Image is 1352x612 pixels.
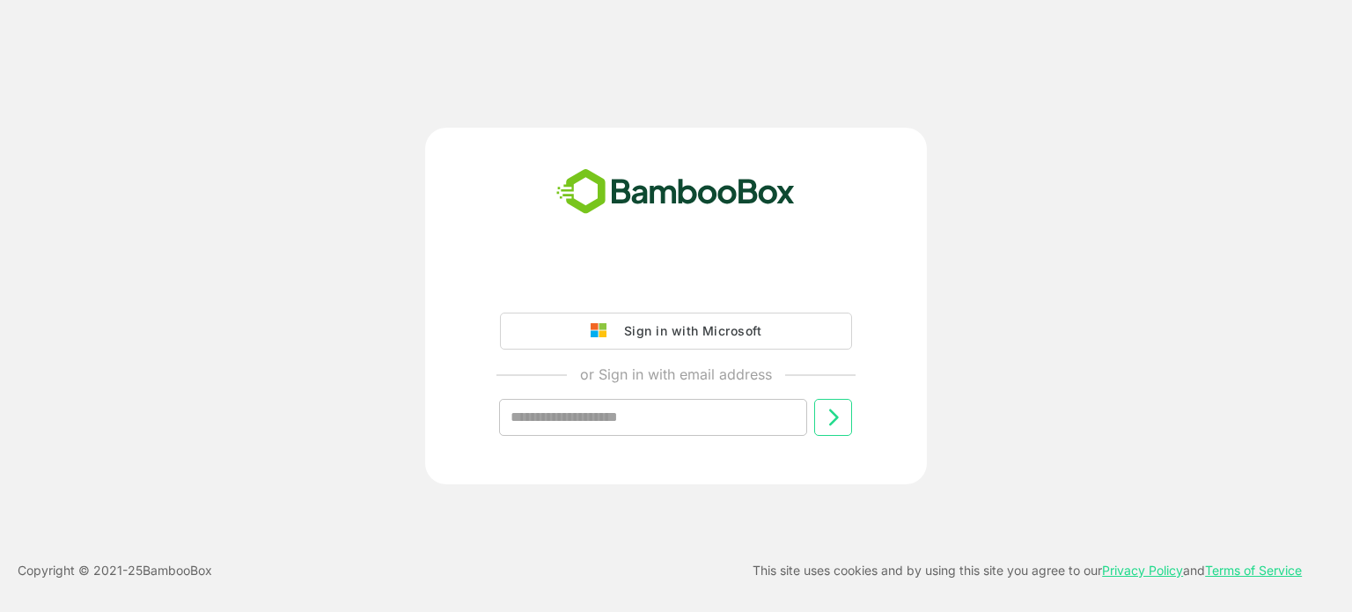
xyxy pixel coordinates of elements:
[18,560,212,581] p: Copyright © 2021- 25 BambooBox
[500,313,852,350] button: Sign in with Microsoft
[615,320,761,343] div: Sign in with Microsoft
[1102,563,1183,578] a: Privacy Policy
[1205,563,1302,578] a: Terms of Service
[591,323,615,339] img: google
[753,560,1302,581] p: This site uses cookies and by using this site you agree to our and
[547,163,805,221] img: bamboobox
[580,364,772,385] p: or Sign in with email address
